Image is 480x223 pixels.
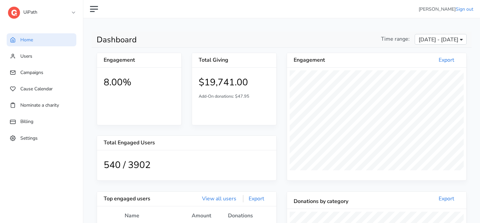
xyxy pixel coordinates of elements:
[20,86,53,92] span: Cause Calendar
[7,50,76,63] a: Users
[199,77,270,88] h1: $19,741.00
[104,77,175,88] h1: 8.00%
[7,99,76,112] a: Nominate a charity
[104,160,270,171] h1: 540 / 3902
[381,35,410,43] span: Time range:
[7,132,76,145] a: Settings
[294,198,377,205] h5: Donations by category
[20,69,43,76] span: Campaigns
[20,118,33,125] span: Billing
[243,195,270,202] a: Export
[199,57,234,63] h5: Total Giving
[104,196,187,202] h5: Top engaged users
[294,57,377,63] h5: Engagement
[419,36,458,44] span: [DATE] - [DATE]
[419,6,473,13] li: [PERSON_NAME]
[433,195,460,202] a: Export
[8,5,75,17] a: UiPath
[8,7,20,19] img: logo-dashboard-4662da770dd4bea1a8774357aa970c5cb092b4650ab114813ae74da458e76571.svg
[20,53,32,59] span: Users
[104,140,187,146] h5: Total Engaged Users
[197,195,242,202] a: View all users
[20,102,59,108] span: Nominate a charity
[20,135,38,141] span: Settings
[104,57,139,63] h5: Engagement
[199,93,270,100] p: Add-On donations: $47.95
[7,33,76,46] a: Home
[7,115,76,128] a: Billing
[456,6,473,12] a: Sign out
[7,66,76,79] a: Campaigns
[7,82,76,95] a: Cause Calendar
[97,35,277,45] h1: Dashboard
[20,37,33,43] span: Home
[433,56,460,64] a: Export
